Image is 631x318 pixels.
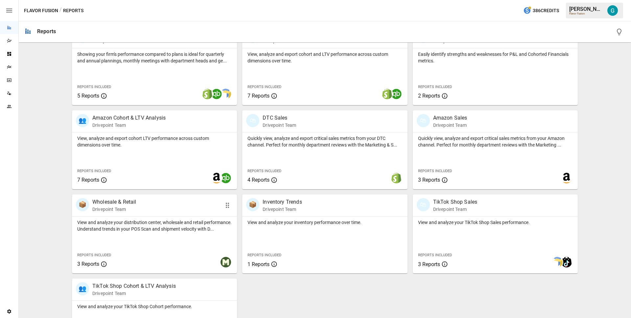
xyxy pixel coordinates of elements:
[433,198,478,206] p: TikTok Shop Sales
[263,122,296,128] p: Drivepoint Team
[521,5,562,17] button: 386Credits
[247,169,281,173] span: Reports Included
[246,198,259,211] div: 📦
[569,6,603,12] div: [PERSON_NAME]
[418,219,573,226] p: View and analyze your TikTok Shop Sales performance.
[603,1,622,20] button: Gavin Acres
[418,135,573,148] p: Quickly view, analyze and export critical sales metrics from your Amazon channel. Perfect for mon...
[77,51,232,64] p: Showing your firm's performance compared to plans is ideal for quarterly and annual plannings, mo...
[418,253,452,257] span: Reports Included
[77,135,232,148] p: View, analyze and export cohort LTV performance across custom dimensions over time.
[247,219,402,226] p: View and analyze your inventory performance over time.
[263,198,302,206] p: Inventory Trends
[391,89,402,99] img: quickbooks
[382,89,392,99] img: shopify
[76,114,89,127] div: 👥
[202,89,213,99] img: shopify
[77,261,99,267] span: 3 Reports
[59,7,62,15] div: /
[247,177,269,183] span: 4 Reports
[77,219,232,232] p: View and analyze your distribution center, wholesale and retail performance. Understand trends in...
[433,114,467,122] p: Amazon Sales
[433,206,478,213] p: Drivepoint Team
[247,261,269,267] span: 1 Reports
[37,28,56,34] div: Reports
[247,253,281,257] span: Reports Included
[92,122,166,128] p: Drivepoint Team
[211,89,222,99] img: quickbooks
[246,114,259,127] div: 🛍
[418,261,440,267] span: 3 Reports
[418,177,440,183] span: 3 Reports
[247,93,269,99] span: 7 Reports
[92,290,176,297] p: Drivepoint Team
[77,253,111,257] span: Reports Included
[247,51,402,64] p: View, analyze and export cohort and LTV performance across custom dimensions over time.
[263,114,296,122] p: DTC Sales
[76,198,89,211] div: 📦
[533,7,559,15] span: 386 Credits
[418,93,440,99] span: 2 Reports
[418,51,573,64] p: Easily identify strengths and weaknesses for P&L and Cohorted Financials metrics.
[221,173,231,183] img: quickbooks
[569,12,603,15] div: Flavor Fusion
[77,169,111,173] span: Reports Included
[24,7,58,15] button: Flavor Fusion
[417,114,430,127] div: 🛍
[77,85,111,89] span: Reports Included
[391,173,402,183] img: shopify
[247,85,281,89] span: Reports Included
[221,89,231,99] img: smart model
[418,85,452,89] span: Reports Included
[433,122,467,128] p: Drivepoint Team
[92,206,136,213] p: Drivepoint Team
[92,114,166,122] p: Amazon Cohort & LTV Analysis
[77,177,99,183] span: 7 Reports
[263,206,302,213] p: Drivepoint Team
[561,257,572,267] img: tiktok
[418,169,452,173] span: Reports Included
[76,282,89,295] div: 👥
[607,5,618,16] img: Gavin Acres
[92,198,136,206] p: Wholesale & Retail
[552,257,563,267] img: smart model
[92,282,176,290] p: TikTok Shop Cohort & LTV Analysis
[247,135,402,148] p: Quickly view, analyze and export critical sales metrics from your DTC channel. Perfect for monthl...
[77,93,99,99] span: 5 Reports
[77,303,232,310] p: View and analyze your TikTok Shop Cohort performance.
[417,198,430,211] div: 🛍
[221,257,231,267] img: muffindata
[561,173,572,183] img: amazon
[211,173,222,183] img: amazon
